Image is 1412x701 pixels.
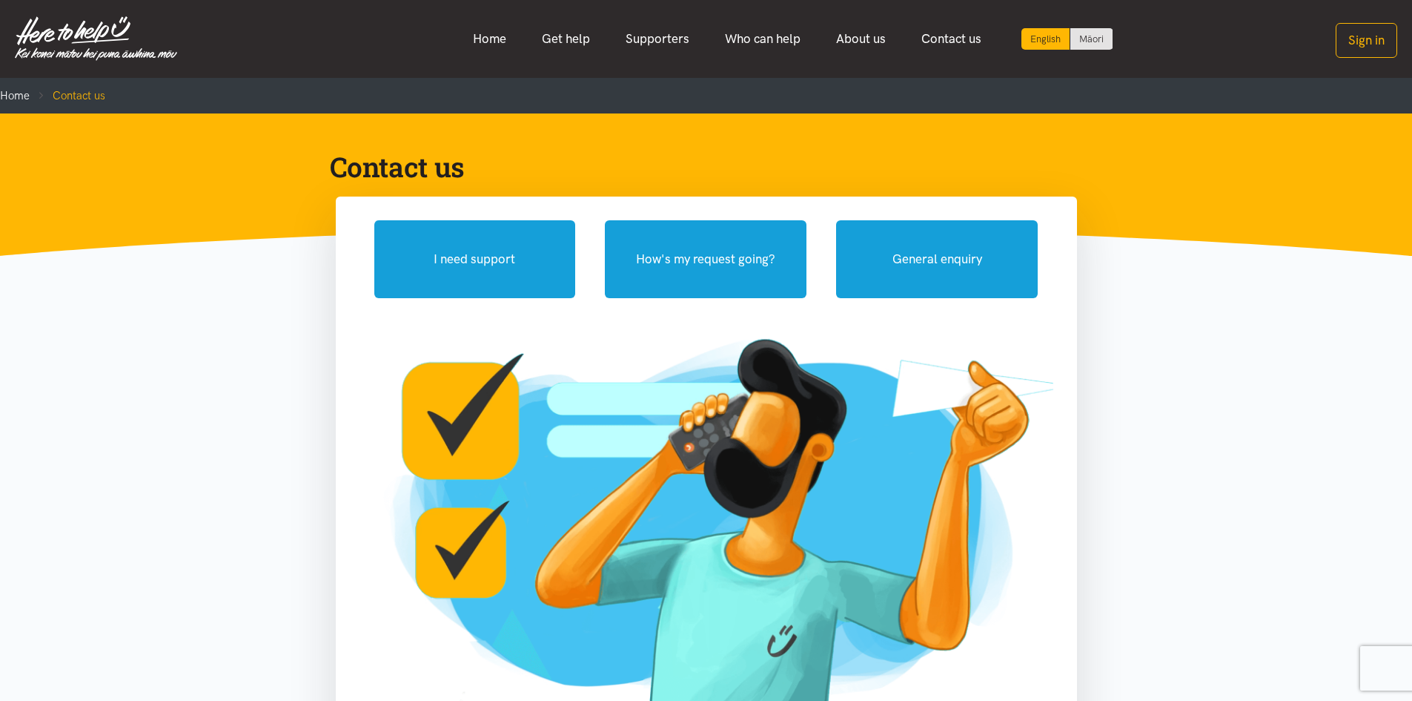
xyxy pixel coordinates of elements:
li: Contact us [30,87,105,105]
a: Get help [524,23,608,55]
a: Who can help [707,23,818,55]
a: Supporters [608,23,707,55]
a: Switch to Te Reo Māori [1070,28,1113,50]
button: How's my request going? [605,220,806,298]
button: I need support [374,220,576,298]
button: General enquiry [836,220,1038,298]
img: Home [15,16,177,61]
button: Sign in [1336,23,1397,58]
div: Language toggle [1021,28,1113,50]
h1: Contact us [330,149,1059,185]
div: Current language [1021,28,1070,50]
a: About us [818,23,904,55]
a: Contact us [904,23,999,55]
a: Home [455,23,524,55]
